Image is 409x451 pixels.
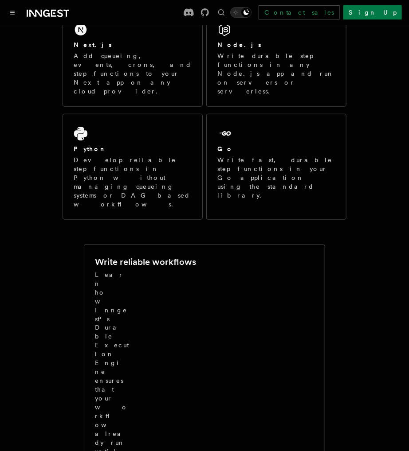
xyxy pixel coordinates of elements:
a: GoWrite fast, durable step functions in your Go application using the standard library. [206,114,346,220]
button: Find something... [216,7,227,18]
button: Toggle navigation [7,7,18,18]
p: Write fast, durable step functions in your Go application using the standard library. [217,156,335,200]
p: Develop reliable step functions in Python without managing queueing systems or DAG based workflows. [74,156,192,209]
h2: Python [74,144,106,153]
button: Toggle dark mode [230,7,252,18]
a: Contact sales [259,5,340,19]
p: Add queueing, events, crons, and step functions to your Next app on any cloud provider. [74,51,192,96]
p: Write durable step functions in any Node.js app and run on servers or serverless. [217,51,335,96]
h2: Go [217,144,233,153]
a: Next.jsAdd queueing, events, crons, and step functions to your Next app on any cloud provider. [63,10,203,107]
a: Sign Up [343,5,402,19]
h2: Write reliable workflows [95,256,196,268]
a: Node.jsWrite durable step functions in any Node.js app and run on servers or serverless. [206,10,346,107]
h2: Next.js [74,40,112,49]
a: PythonDevelop reliable step functions in Python without managing queueing systems or DAG based wo... [63,114,203,220]
h2: Node.js [217,40,261,49]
